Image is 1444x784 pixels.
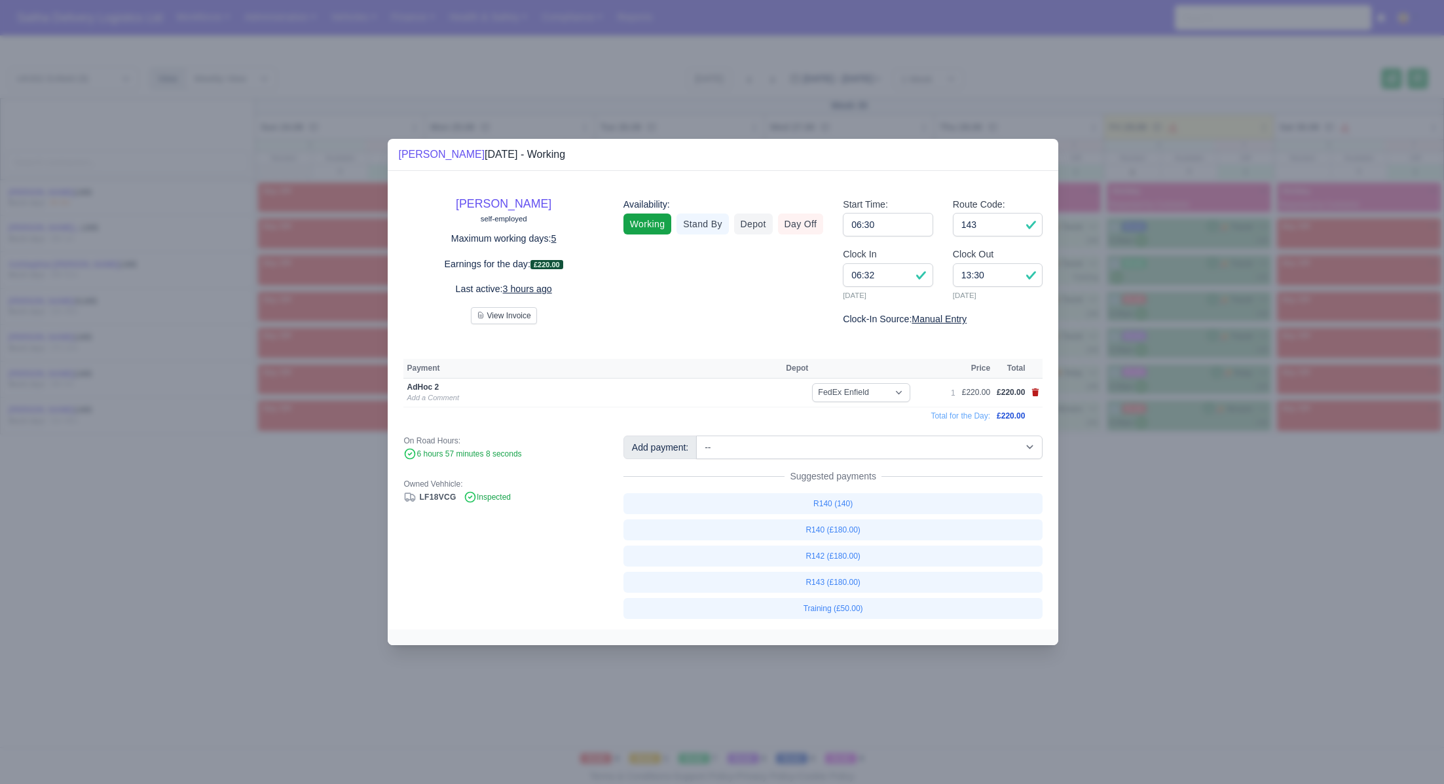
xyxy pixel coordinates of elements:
[403,257,603,272] p: Earnings for the day:
[407,394,458,401] a: Add a Comment
[843,289,933,301] small: [DATE]
[403,493,456,502] a: LF18VCG
[623,493,1043,514] a: R140 (140)
[778,214,824,234] a: Day Off
[403,449,603,460] div: 6 hours 57 minutes 8 seconds
[931,411,990,420] span: Total for the Day:
[953,247,994,262] label: Clock Out
[403,231,603,246] p: Maximum working days:
[623,519,1043,540] a: R140 (£180.00)
[623,197,823,212] div: Availability:
[403,282,603,297] p: Last active:
[407,382,701,392] div: AdHoc 2
[734,214,773,234] a: Depot
[623,546,1043,567] a: R142 (£180.00)
[993,359,1028,379] th: Total
[953,197,1005,212] label: Route Code:
[481,215,527,223] small: self-employed
[959,379,993,407] td: £220.00
[403,359,783,379] th: Payment
[403,479,603,489] div: Owned Vehhicle:
[503,284,552,294] u: 3 hours ago
[403,436,603,446] div: On Road Hours:
[997,411,1025,420] span: £220.00
[623,214,671,234] a: Working
[785,470,881,483] span: Suggested payments
[959,359,993,379] th: Price
[398,147,565,162] div: [DATE] - Working
[464,493,511,502] span: Inspected
[623,598,1043,619] a: Training (£50.00)
[951,388,955,398] div: 1
[1379,721,1444,784] iframe: Chat Widget
[551,233,557,244] u: 5
[953,289,1043,301] small: [DATE]
[623,436,697,459] div: Add payment:
[623,572,1043,593] a: R143 (£180.00)
[398,149,485,160] a: [PERSON_NAME]
[783,359,948,379] th: Depot
[843,312,1043,327] div: Clock-In Source:
[456,197,551,210] a: [PERSON_NAME]
[912,314,967,324] u: Manual Entry
[676,214,728,234] a: Stand By
[530,260,563,270] span: £220.00
[843,247,876,262] label: Clock In
[471,307,537,324] button: View Invoice
[843,197,888,212] label: Start Time:
[997,388,1025,397] span: £220.00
